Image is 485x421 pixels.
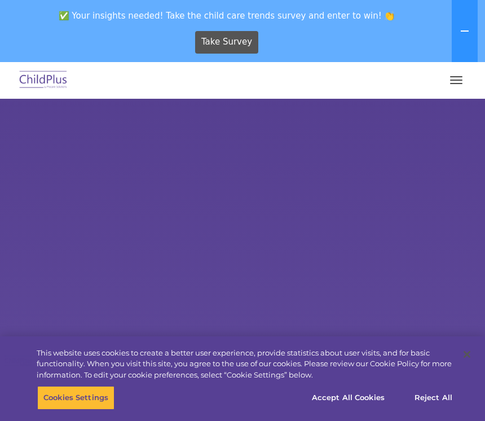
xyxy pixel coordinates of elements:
button: Cookies Settings [37,386,114,410]
a: Take Survey [195,31,259,54]
span: Take Survey [201,32,252,52]
button: Reject All [398,386,469,410]
span: ✅ Your insights needed! Take the child care trends survey and enter to win! 👏 [5,5,449,27]
div: This website uses cookies to create a better user experience, provide statistics about user visit... [37,348,452,381]
button: Close [455,342,479,367]
button: Accept All Cookies [306,386,391,410]
img: ChildPlus by Procare Solutions [17,67,70,94]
